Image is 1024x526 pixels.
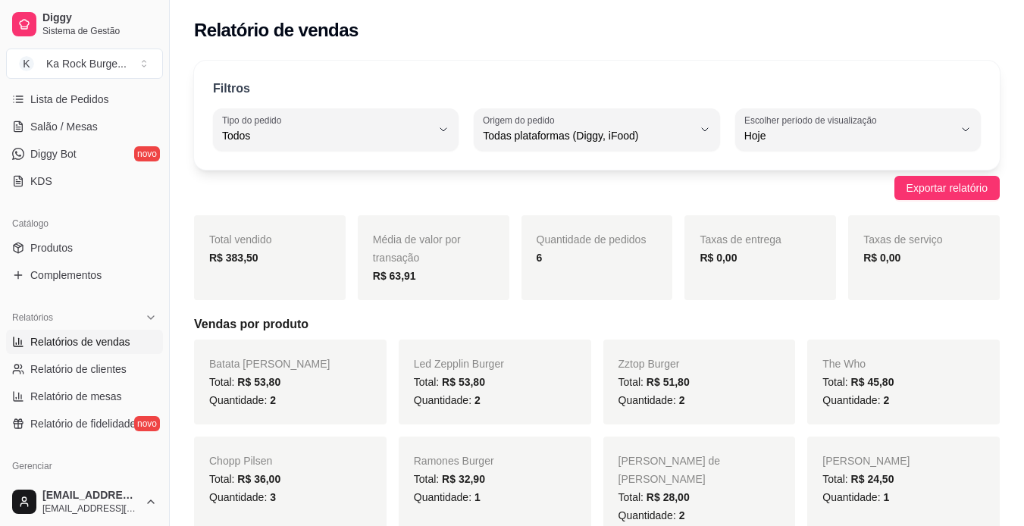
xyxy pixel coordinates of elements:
span: R$ 53,80 [442,376,485,388]
span: 2 [474,394,481,406]
span: R$ 53,80 [237,376,280,388]
a: Relatório de fidelidadenovo [6,412,163,436]
span: Complementos [30,268,102,283]
span: Sistema de Gestão [42,25,157,37]
span: [EMAIL_ADDRESS][DOMAIN_NAME] [42,489,139,503]
button: [EMAIL_ADDRESS][DOMAIN_NAME][EMAIL_ADDRESS][DOMAIN_NAME] [6,484,163,520]
button: Escolher período de visualizaçãoHoje [735,108,981,151]
span: Taxas de serviço [863,233,942,246]
label: Tipo do pedido [222,114,287,127]
strong: R$ 63,91 [373,270,416,282]
span: K [19,56,34,71]
span: Salão / Mesas [30,119,98,134]
span: Quantidade: [822,394,889,406]
span: Todos [222,128,431,143]
a: Complementos [6,263,163,287]
span: 3 [270,491,276,503]
div: Catálogo [6,211,163,236]
span: Total vendido [209,233,272,246]
span: Quantidade: [209,394,276,406]
span: 2 [270,394,276,406]
span: Total: [209,376,280,388]
span: [EMAIL_ADDRESS][DOMAIN_NAME] [42,503,139,515]
span: R$ 24,50 [851,473,894,485]
a: Relatório de mesas [6,384,163,409]
span: Total: [822,376,894,388]
a: Produtos [6,236,163,260]
a: Lista de Pedidos [6,87,163,111]
strong: R$ 383,50 [209,252,258,264]
span: 1 [474,491,481,503]
span: Chopp Pilsen [209,455,272,467]
span: Média de valor por transação [373,233,461,264]
strong: 6 [537,252,543,264]
span: KDS [30,174,52,189]
strong: R$ 0,00 [700,252,737,264]
span: Total: [414,376,485,388]
span: Relatórios de vendas [30,334,130,349]
span: Zztop Burger [618,358,680,370]
span: [PERSON_NAME] de [PERSON_NAME] [618,455,721,485]
h5: Vendas por produto [194,315,1000,333]
strong: R$ 0,00 [863,252,900,264]
span: Quantidade: [618,509,685,521]
div: Ka Rock Burge ... [46,56,127,71]
span: Todas plataformas (Diggy, iFood) [483,128,692,143]
span: Quantidade: [822,491,889,503]
span: R$ 36,00 [237,473,280,485]
span: Taxas de entrega [700,233,781,246]
span: Led Zepplin Burger [414,358,504,370]
span: R$ 32,90 [442,473,485,485]
span: Quantidade de pedidos [537,233,647,246]
span: Total: [618,491,690,503]
span: Relatório de clientes [30,362,127,377]
a: Relatórios de vendas [6,330,163,354]
a: Salão / Mesas [6,114,163,139]
a: Relatório de clientes [6,357,163,381]
span: Quantidade: [414,394,481,406]
span: Batata [PERSON_NAME] [209,358,330,370]
a: KDS [6,169,163,193]
a: DiggySistema de Gestão [6,6,163,42]
button: Select a team [6,49,163,79]
span: Diggy Bot [30,146,77,161]
span: [PERSON_NAME] [822,455,910,467]
span: Quantidade: [618,394,685,406]
span: Total: [209,473,280,485]
p: Filtros [213,80,250,98]
button: Origem do pedidoTodas plataformas (Diggy, iFood) [474,108,719,151]
label: Escolher período de visualização [744,114,882,127]
span: Total: [822,473,894,485]
span: Relatórios [12,312,53,324]
div: Gerenciar [6,454,163,478]
h2: Relatório de vendas [194,18,359,42]
span: Quantidade: [209,491,276,503]
span: 2 [883,394,889,406]
span: Total: [414,473,485,485]
span: Exportar relatório [907,180,988,196]
span: Quantidade: [414,491,481,503]
button: Exportar relatório [894,176,1000,200]
span: The Who [822,358,866,370]
span: Diggy [42,11,157,25]
span: R$ 28,00 [647,491,690,503]
a: Diggy Botnovo [6,142,163,166]
span: Lista de Pedidos [30,92,109,107]
span: 1 [883,491,889,503]
span: Produtos [30,240,73,255]
span: R$ 51,80 [647,376,690,388]
span: Total: [618,376,690,388]
span: Hoje [744,128,954,143]
span: R$ 45,80 [851,376,894,388]
span: Relatório de fidelidade [30,416,136,431]
span: 2 [679,394,685,406]
span: 2 [679,509,685,521]
label: Origem do pedido [483,114,559,127]
span: Ramones Burger [414,455,494,467]
button: Tipo do pedidoTodos [213,108,459,151]
span: Relatório de mesas [30,389,122,404]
